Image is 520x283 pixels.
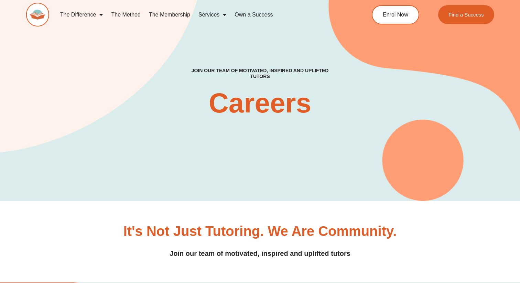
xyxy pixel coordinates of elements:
[448,12,484,17] span: Find a Success
[54,248,466,259] h4: Join our team of motivated, inspired and uplifted tutors
[56,7,107,23] a: The Difference
[56,7,345,23] nav: Menu
[438,5,494,24] a: Find a Success
[107,7,144,23] a: The Method
[145,7,194,23] a: The Membership
[191,68,329,79] h4: Join our team of motivated, inspired and uplifted tutors​
[123,224,397,238] h3: It's Not Just Tutoring. We are Community.
[230,7,277,23] a: Own a Success
[154,89,366,117] h2: Careers
[372,5,419,24] a: Enrol Now
[194,7,230,23] a: Services
[383,12,408,18] span: Enrol Now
